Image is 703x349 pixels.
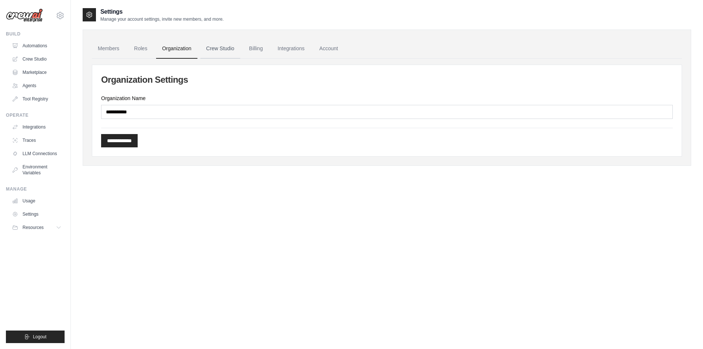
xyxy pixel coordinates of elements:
a: Crew Studio [200,39,240,59]
a: Automations [9,40,65,52]
span: Resources [23,225,44,230]
a: Environment Variables [9,161,65,179]
div: Operate [6,112,65,118]
a: Settings [9,208,65,220]
div: Manage [6,186,65,192]
button: Resources [9,222,65,233]
label: Organization Name [101,95,673,102]
img: Logo [6,8,43,23]
span: Logout [33,334,46,340]
h2: Settings [100,7,224,16]
a: Crew Studio [9,53,65,65]
a: Roles [128,39,153,59]
div: Build [6,31,65,37]
a: Organization [156,39,197,59]
a: Tool Registry [9,93,65,105]
a: Members [92,39,125,59]
a: LLM Connections [9,148,65,160]
p: Manage your account settings, invite new members, and more. [100,16,224,22]
a: Billing [243,39,269,59]
a: Marketplace [9,66,65,78]
a: Agents [9,80,65,92]
a: Account [313,39,344,59]
a: Usage [9,195,65,207]
a: Integrations [272,39,310,59]
button: Logout [6,331,65,343]
h2: Organization Settings [101,74,673,86]
a: Integrations [9,121,65,133]
a: Traces [9,134,65,146]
